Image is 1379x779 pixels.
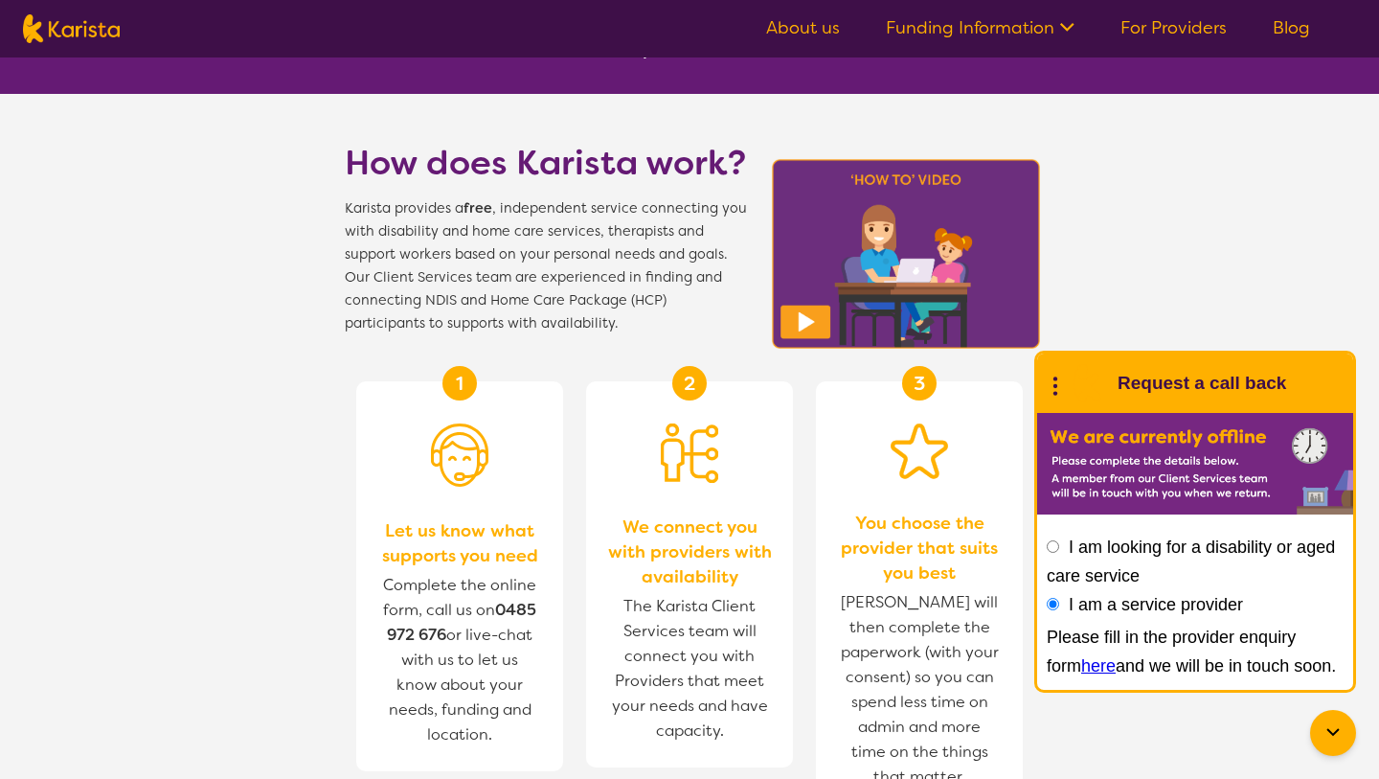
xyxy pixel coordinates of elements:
[605,589,774,748] span: The Karista Client Services team will connect you with Providers that meet your needs and have ca...
[1037,413,1353,515] img: Karista offline chat form to request call back
[23,14,120,43] img: Karista logo
[835,511,1004,585] span: You choose the provider that suits you best
[891,424,948,479] img: Star icon
[1118,369,1286,398] h1: Request a call back
[902,366,937,401] div: 3
[1120,16,1227,39] a: For Providers
[345,140,747,186] h1: How does Karista work?
[1069,595,1243,614] label: I am a service provider
[886,16,1074,39] a: Funding Information
[442,366,477,401] div: 1
[1273,16,1310,39] a: Blog
[345,197,747,335] span: Karista provides a , independent service connecting you with disability and home care services, t...
[1081,656,1116,676] a: here
[766,16,840,39] a: About us
[463,199,492,218] b: free
[1047,538,1335,585] label: I am looking for a disability or aged care service
[1047,623,1344,680] div: Please fill in the provider enquiry form and we will be in touch soon.
[661,424,718,483] img: Person being matched to services icon
[1068,364,1106,402] img: Karista
[766,153,1046,355] img: Karista video
[605,515,774,589] span: We connect you with providers with availability
[672,366,707,401] div: 2
[383,575,536,745] span: Complete the online form, call us on or live-chat with us to let us know about your needs, fundin...
[375,518,544,568] span: Let us know what supports you need
[431,424,488,487] img: Person with headset icon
